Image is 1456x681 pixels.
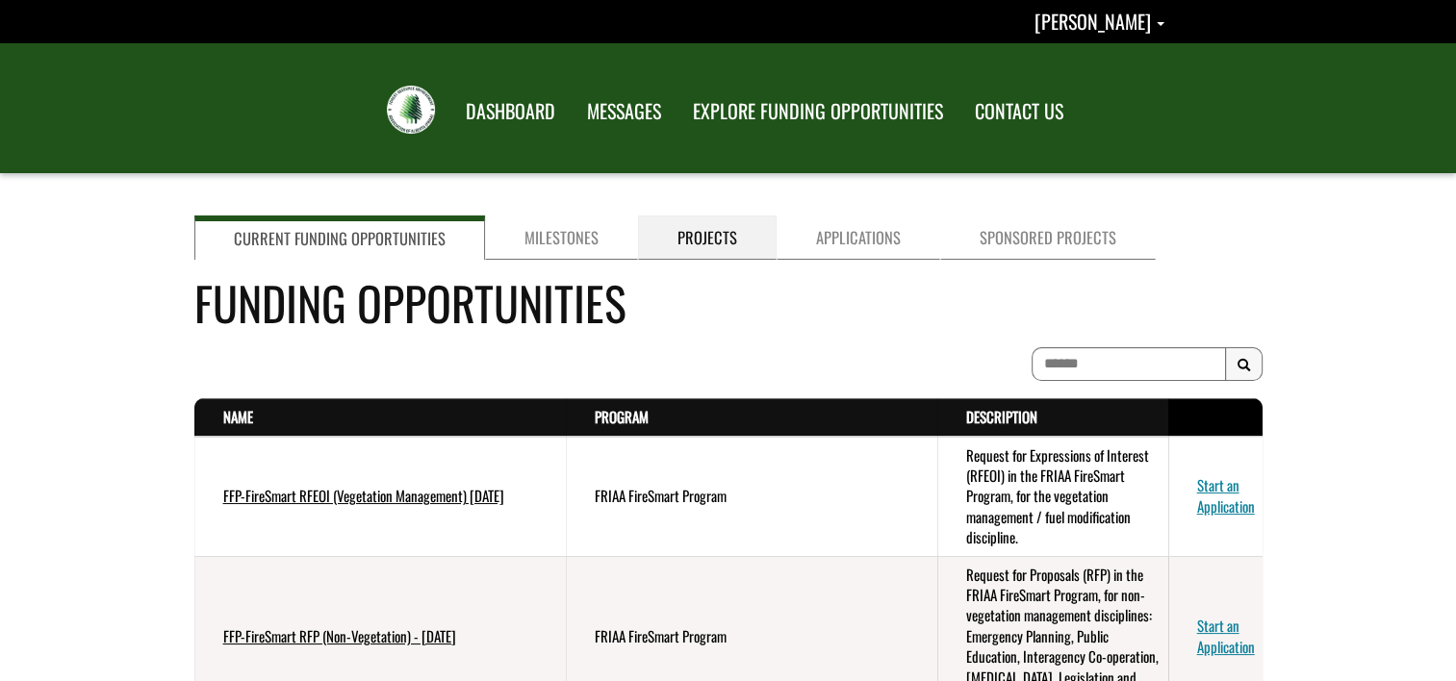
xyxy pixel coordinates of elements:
[678,88,958,136] a: EXPLORE FUNDING OPPORTUNITIES
[194,215,485,260] a: Current Funding Opportunities
[1197,615,1255,656] a: Start an Application
[223,485,504,506] a: FFP-FireSmart RFEOI (Vegetation Management) [DATE]
[595,406,649,427] a: Program
[940,215,1156,260] a: Sponsored Projects
[448,82,1078,136] nav: Main Navigation
[1034,7,1150,36] span: [PERSON_NAME]
[777,215,940,260] a: Applications
[387,86,435,134] img: FRIAA Submissions Portal
[194,437,566,557] td: FFP-FireSmart RFEOI (Vegetation Management) July 2025
[1197,474,1255,516] a: Start an Application
[223,625,456,646] a: FFP-FireSmart RFP (Non-Vegetation) - [DATE]
[937,437,1168,557] td: Request for Expressions of Interest (RFEOI) in the FRIAA FireSmart Program, for the vegetation ma...
[966,406,1037,427] a: Description
[573,88,676,136] a: MESSAGES
[1032,347,1226,381] input: To search on partial text, use the asterisk (*) wildcard character.
[1225,347,1263,382] button: Search Results
[223,406,253,427] a: Name
[638,215,777,260] a: Projects
[1034,7,1164,36] a: Bruce Mayer
[485,215,638,260] a: Milestones
[451,88,570,136] a: DASHBOARD
[194,268,1263,337] h4: Funding Opportunities
[960,88,1078,136] a: CONTACT US
[566,437,937,557] td: FRIAA FireSmart Program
